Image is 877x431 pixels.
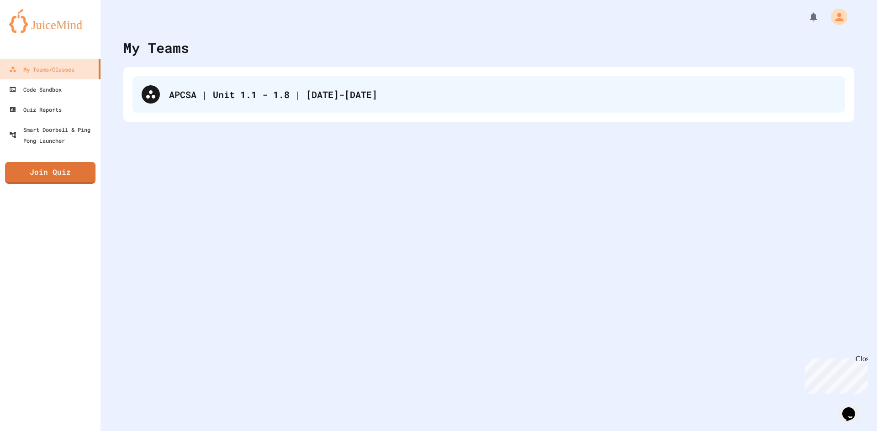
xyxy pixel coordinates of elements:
div: Smart Doorbell & Ping Pong Launcher [9,124,97,146]
div: My Teams [123,37,189,58]
div: My Teams/Classes [9,64,74,75]
div: Chat with us now!Close [4,4,63,58]
iframe: chat widget [801,355,868,394]
img: logo-orange.svg [9,9,91,33]
div: My Notifications [791,9,821,25]
div: My Account [821,6,850,27]
div: APCSA | Unit 1.1 - 1.8 | [DATE]-[DATE] [169,88,836,101]
div: Quiz Reports [9,104,62,115]
div: Code Sandbox [9,84,62,95]
a: Join Quiz [5,162,95,184]
div: APCSA | Unit 1.1 - 1.8 | [DATE]-[DATE] [132,76,845,113]
iframe: chat widget [839,395,868,422]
